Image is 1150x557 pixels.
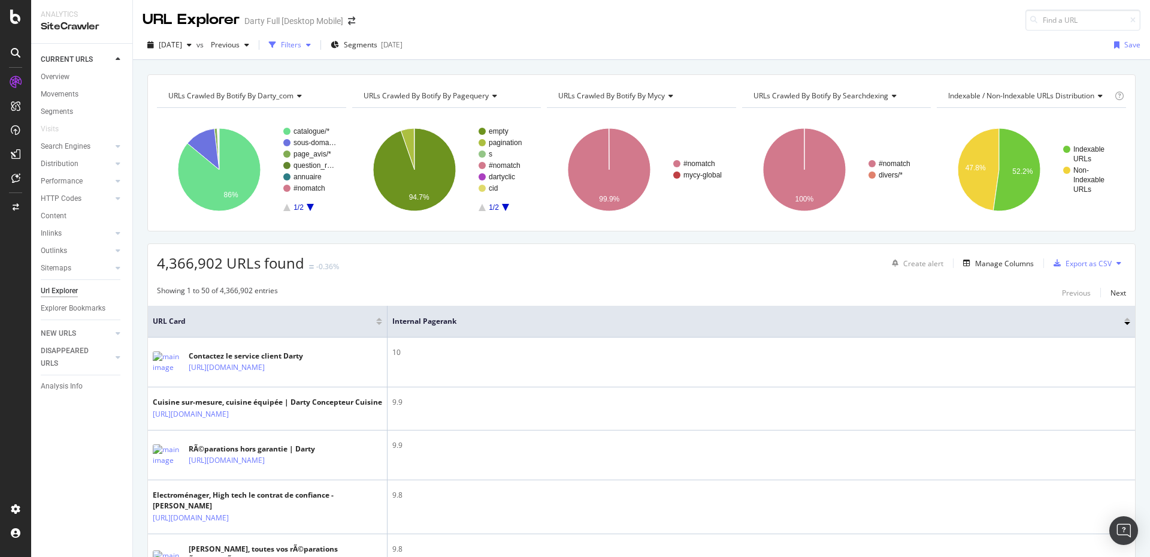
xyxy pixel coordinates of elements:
[887,254,943,273] button: Create alert
[41,345,112,370] a: DISAPPEARED URLS
[1013,167,1033,176] text: 52.2%
[293,139,336,147] text: sous-doma…
[489,203,499,212] text: 1/2
[879,171,903,179] text: divers/*
[293,184,325,192] text: #nomatch
[41,106,73,118] div: Segments
[489,139,522,147] text: pagination
[41,53,112,66] a: CURRENT URLS
[166,86,335,106] h4: URLs Crawled By Botify By darty_com
[143,35,196,55] button: [DATE]
[879,159,910,168] text: #nomatch
[1073,155,1091,163] text: URLs
[293,150,331,158] text: page_avis/*
[392,316,1106,327] span: Internal Pagerank
[41,327,112,340] a: NEW URLS
[189,454,265,466] a: [URL][DOMAIN_NAME]
[196,40,206,50] span: vs
[1025,10,1140,31] input: Find a URL
[41,227,62,240] div: Inlinks
[392,347,1130,358] div: 10
[293,161,334,170] text: question_r…
[1049,254,1112,273] button: Export as CSV
[41,158,112,170] a: Distribution
[946,86,1112,106] h4: Indexable / Non-Indexable URLs Distribution
[489,161,520,170] text: #nomatch
[1066,258,1112,269] div: Export as CSV
[153,408,229,420] a: [URL][DOMAIN_NAME]
[41,285,124,297] a: Url Explorer
[751,86,921,106] h4: URLs Crawled By Botify By searchdexing
[159,40,182,50] span: 2025 Aug. 31st
[547,118,736,222] div: A chart.
[41,285,78,297] div: Url Explorer
[683,159,715,168] text: #nomatch
[41,140,112,153] a: Search Engines
[206,35,254,55] button: Previous
[966,164,986,172] text: 47.8%
[264,35,316,55] button: Filters
[975,258,1034,269] div: Manage Columns
[683,171,722,179] text: mycy-global
[157,285,278,300] div: Showing 1 to 50 of 4,366,902 entries
[168,91,293,101] span: URLs Crawled By Botify By darty_com
[344,40,377,50] span: Segments
[153,444,183,466] img: main image
[41,262,71,275] div: Sitemaps
[143,10,240,30] div: URL Explorer
[1110,288,1126,298] div: Next
[1062,285,1091,300] button: Previous
[348,17,355,25] div: arrow-right-arrow-left
[392,440,1130,451] div: 9.9
[1124,40,1140,50] div: Save
[937,118,1126,222] svg: A chart.
[41,345,101,370] div: DISAPPEARED URLS
[153,316,373,327] span: URL Card
[41,302,124,315] a: Explorer Bookmarks
[742,118,931,222] svg: A chart.
[316,261,339,272] div: -0.36%
[392,490,1130,501] div: 9.8
[1062,288,1091,298] div: Previous
[153,490,382,511] div: Electroménager, High tech le contrat de confiance - [PERSON_NAME]
[41,302,105,315] div: Explorer Bookmarks
[41,106,124,118] a: Segments
[206,40,240,50] span: Previous
[41,123,59,136] div: Visits
[41,245,67,257] div: Outlinks
[392,397,1130,408] div: 9.9
[189,444,317,454] div: RÃ©parations hors garantie | Darty
[948,91,1094,101] span: Indexable / Non-Indexable URLs distribution
[41,140,90,153] div: Search Engines
[558,91,665,101] span: URLs Crawled By Botify By mycy
[153,512,229,524] a: [URL][DOMAIN_NAME]
[41,88,124,101] a: Movements
[352,118,541,222] div: A chart.
[326,35,407,55] button: Segments[DATE]
[41,262,112,275] a: Sitemaps
[1073,176,1104,184] text: Indexable
[41,20,123,34] div: SiteCrawler
[41,88,78,101] div: Movements
[309,265,314,269] img: Equal
[41,71,69,83] div: Overview
[157,253,304,273] span: 4,366,902 URLs found
[958,256,1034,270] button: Manage Columns
[599,195,619,203] text: 99.9%
[753,91,888,101] span: URLs Crawled By Botify By searchdexing
[41,53,93,66] div: CURRENT URLS
[293,127,329,136] text: catalogue/*
[41,71,124,83] a: Overview
[157,118,346,222] svg: A chart.
[903,258,943,269] div: Create alert
[244,15,343,27] div: Darty Full [Desktop Mobile]
[41,327,76,340] div: NEW URLS
[224,191,238,199] text: 86%
[41,192,112,205] a: HTTP Codes
[41,380,83,393] div: Analysis Info
[489,127,509,136] text: empty
[189,351,317,362] div: Contactez le service client Darty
